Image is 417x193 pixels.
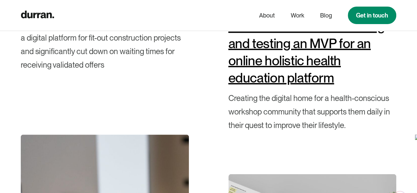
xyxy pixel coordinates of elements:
[348,7,396,24] a: Get in touch
[228,18,396,86] div: Satvic Movement – Defining and testing an MVP for an online holistic health education platform
[320,9,332,22] a: Blog
[291,9,304,22] a: Work
[21,9,54,22] a: home
[21,18,189,72] div: How we helped ProfiCircle in its quest to develop a digital platform for fit-out construction pro...
[228,92,396,132] div: Creating the digital home for a health-conscious workshop community that supports them daily in t...
[259,9,275,22] a: About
